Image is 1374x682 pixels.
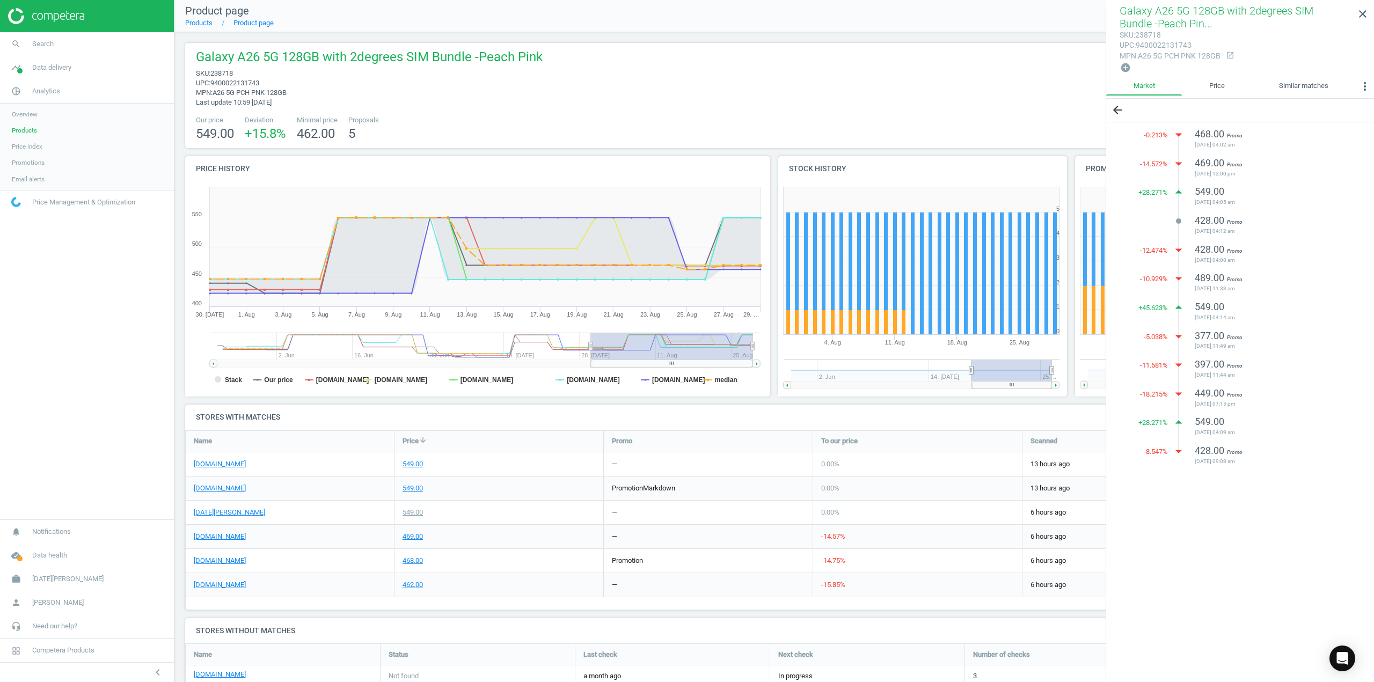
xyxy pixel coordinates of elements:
[6,81,26,101] i: pie_chart_outlined
[1182,77,1252,96] a: Price
[1120,4,1313,30] span: Galaxy A26 5G 128GB with 2degrees SIM Bundle -Peach Pin...
[1171,270,1187,287] i: arrow_drop_down
[348,311,365,318] tspan: 7. Aug
[213,89,287,97] span: A26 5G PCH PNK 128GB
[1144,447,1168,457] span: -8.547 %
[32,197,135,207] span: Price Management & Optimization
[1120,62,1131,74] button: add_circle
[297,126,335,141] span: 462.00
[1144,332,1168,342] span: -5.038 %
[1056,230,1059,236] text: 4
[192,300,202,306] text: 400
[1195,371,1347,379] span: [DATE] 11:44 am
[612,484,643,492] span: promotion
[643,484,675,492] span: markdown
[1220,51,1234,61] a: open_in_new
[1171,328,1187,344] i: arrow_drop_down
[1227,219,1243,225] span: Promo
[194,650,212,659] span: Name
[389,671,419,681] span: Not found
[1358,80,1371,93] i: more_vert
[194,436,212,446] span: Name
[194,532,246,541] a: [DOMAIN_NAME]
[1195,215,1224,226] span: 428.00
[32,598,84,607] span: [PERSON_NAME]
[194,670,246,679] a: [DOMAIN_NAME]
[1042,373,1056,380] tspan: 25.…
[6,592,26,613] i: person
[194,508,265,517] a: [DATE][PERSON_NAME]
[151,666,164,679] i: chevron_left
[196,98,272,106] span: Last update 10:59 [DATE]
[824,339,841,346] tspan: 4. Aug
[245,115,286,125] span: Deviation
[1195,272,1224,283] span: 489.00
[348,126,355,141] span: 5
[1056,279,1059,285] text: 2
[1195,228,1347,235] span: [DATE] 04:12 am
[778,671,813,681] span: In progress
[1171,242,1187,258] i: arrow_drop_down
[1195,285,1347,292] span: [DATE] 11:33 am
[1195,186,1224,197] span: 549.00
[403,483,423,493] div: 549.00
[389,650,408,659] span: Status
[1227,276,1243,282] span: Promo
[1195,256,1347,264] span: [DATE] 04:08 am
[264,376,293,384] tspan: Our price
[885,339,905,346] tspan: 11. Aug
[612,508,617,517] div: —
[1227,248,1243,254] span: Promo
[1106,77,1182,96] a: Market
[194,459,246,469] a: [DOMAIN_NAME]
[612,459,617,469] div: —
[1144,130,1168,140] span: -0.213 %
[821,484,839,492] span: 0.00 %
[185,4,249,17] span: Product page
[32,39,54,49] span: Search
[12,110,38,119] span: Overview
[530,311,550,318] tspan: 17. Aug
[225,376,242,384] tspan: Stack
[583,650,617,659] span: Last check
[778,156,1067,181] h4: Stock history
[403,532,423,541] div: 469.00
[612,532,617,541] div: —
[1195,400,1347,408] span: [DATE] 07:15 pm
[612,580,617,590] div: —
[1227,133,1243,138] span: Promo
[275,311,291,318] tspan: 3. Aug
[1227,363,1243,369] span: Promo
[583,671,762,681] span: a month ago
[1138,188,1168,197] span: + 28.271 %
[1056,254,1059,261] text: 3
[1111,104,1124,116] i: arrow_back
[1120,31,1134,39] span: sku
[640,311,660,318] tspan: 23. Aug
[210,79,259,87] span: 9400022131743
[1195,445,1224,456] span: 428.00
[348,115,379,125] span: Proposals
[6,616,26,636] i: headset_mic
[1056,328,1059,334] text: 0
[12,142,42,151] span: Price index
[192,270,202,277] text: 450
[1120,52,1136,60] span: mpn
[1171,386,1187,402] i: arrow_drop_down
[461,376,514,384] tspan: [DOMAIN_NAME]
[1171,156,1187,172] i: arrow_drop_down
[1195,416,1224,427] span: 549.00
[612,556,643,564] span: promotion
[192,211,202,217] text: 550
[1171,299,1187,316] i: arrow_drop_up
[6,569,26,589] i: work
[1120,62,1131,73] i: add_circle
[196,311,224,318] tspan: 30. [DATE]
[12,175,45,184] span: Email alerts
[1140,390,1168,399] span: -18.215 %
[1140,159,1168,169] span: -14.572 %
[1075,156,1364,181] h4: Promo history
[1171,357,1187,373] i: arrow_drop_down
[1120,40,1220,50] div: : 9400022131743
[612,436,632,446] span: Promo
